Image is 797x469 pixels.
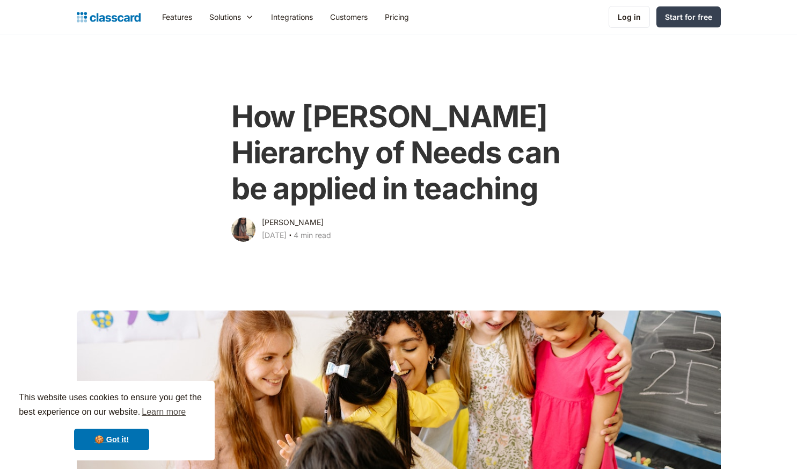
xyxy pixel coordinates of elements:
[153,5,201,29] a: Features
[294,229,331,242] div: 4 min read
[376,5,418,29] a: Pricing
[609,6,650,28] a: Log in
[9,381,215,460] div: cookieconsent
[665,11,712,23] div: Start for free
[77,10,141,25] a: home
[321,5,376,29] a: Customers
[618,11,641,23] div: Log in
[201,5,262,29] div: Solutions
[656,6,721,27] a: Start for free
[140,404,187,420] a: learn more about cookies
[74,429,149,450] a: dismiss cookie message
[231,99,566,207] h1: How [PERSON_NAME] Hierarchy of Needs can be applied in teaching
[262,229,287,242] div: [DATE]
[287,229,294,244] div: ‧
[262,216,324,229] div: [PERSON_NAME]
[262,5,321,29] a: Integrations
[209,11,241,23] div: Solutions
[19,391,204,420] span: This website uses cookies to ensure you get the best experience on our website.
